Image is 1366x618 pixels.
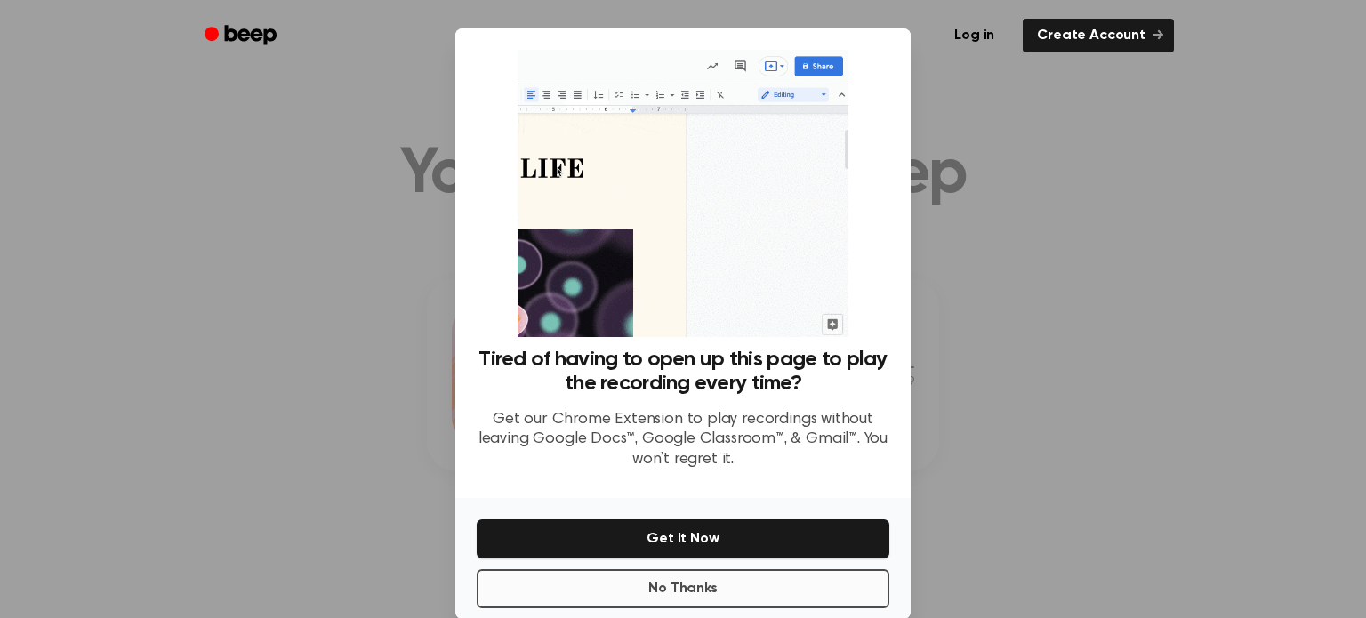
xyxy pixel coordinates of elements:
[477,519,889,558] button: Get It Now
[1023,19,1174,52] a: Create Account
[477,410,889,470] p: Get our Chrome Extension to play recordings without leaving Google Docs™, Google Classroom™, & Gm...
[936,15,1012,56] a: Log in
[518,50,848,337] img: Beep extension in action
[477,569,889,608] button: No Thanks
[192,19,293,53] a: Beep
[477,348,889,396] h3: Tired of having to open up this page to play the recording every time?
